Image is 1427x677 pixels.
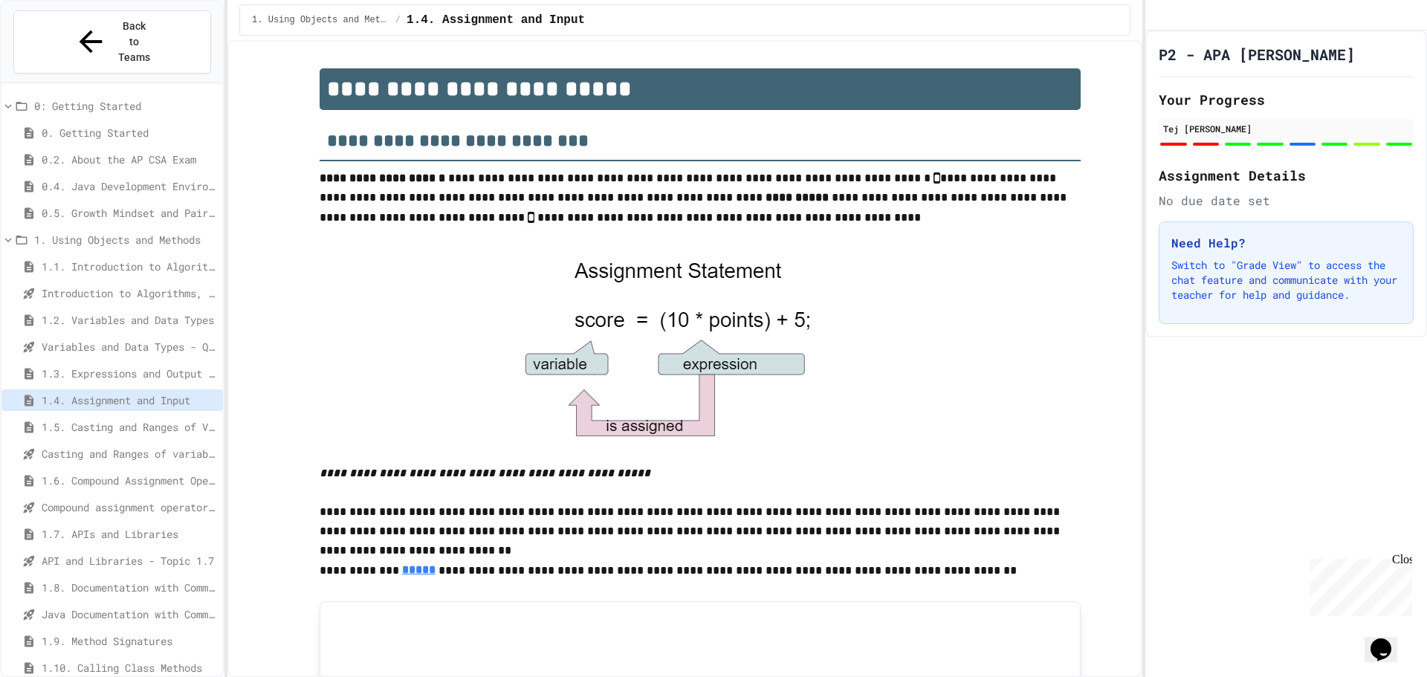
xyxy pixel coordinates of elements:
[34,98,217,114] span: 0: Getting Started
[1159,44,1355,65] h1: P2 - APA [PERSON_NAME]
[42,178,217,194] span: 0.4. Java Development Environments
[42,125,217,140] span: 0. Getting Started
[1171,258,1401,302] p: Switch to "Grade View" to access the chat feature and communicate with your teacher for help and ...
[1163,122,1409,135] div: Tej [PERSON_NAME]
[1365,618,1412,662] iframe: chat widget
[42,366,217,381] span: 1.3. Expressions and Output [New]
[252,14,389,26] span: 1. Using Objects and Methods
[42,339,217,354] span: Variables and Data Types - Quiz
[117,19,152,65] span: Back to Teams
[42,526,217,542] span: 1.7. APIs and Libraries
[1159,165,1414,186] h2: Assignment Details
[42,499,217,515] span: Compound assignment operators - Quiz
[1159,192,1414,210] div: No due date set
[42,312,217,328] span: 1.2. Variables and Data Types
[42,285,217,301] span: Introduction to Algorithms, Programming, and Compilers
[42,633,217,649] span: 1.9. Method Signatures
[42,419,217,435] span: 1.5. Casting and Ranges of Values
[1159,89,1414,110] h2: Your Progress
[1171,234,1401,252] h3: Need Help?
[42,152,217,167] span: 0.2. About the AP CSA Exam
[407,11,585,29] span: 1.4. Assignment and Input
[42,660,217,676] span: 1.10. Calling Class Methods
[34,232,217,247] span: 1. Using Objects and Methods
[42,553,217,569] span: API and Libraries - Topic 1.7
[13,10,211,74] button: Back to Teams
[6,6,103,94] div: Chat with us now!Close
[42,205,217,221] span: 0.5. Growth Mindset and Pair Programming
[42,259,217,274] span: 1.1. Introduction to Algorithms, Programming, and Compilers
[42,580,217,595] span: 1.8. Documentation with Comments and Preconditions
[395,14,401,26] span: /
[42,606,217,622] span: Java Documentation with Comments - Topic 1.8
[42,446,217,461] span: Casting and Ranges of variables - Quiz
[42,473,217,488] span: 1.6. Compound Assignment Operators
[42,392,217,408] span: 1.4. Assignment and Input
[1304,553,1412,616] iframe: chat widget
